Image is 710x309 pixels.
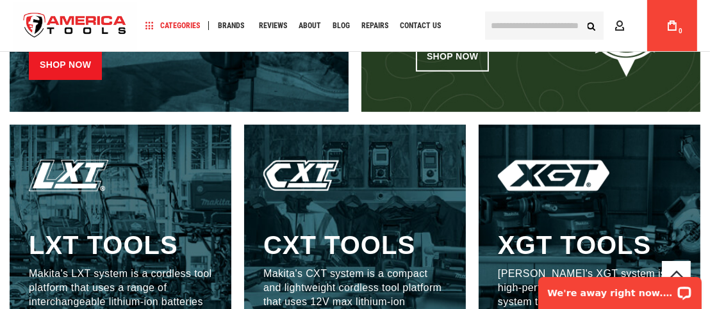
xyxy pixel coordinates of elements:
span: Categories [145,21,200,30]
img: LXT Tools Icon [29,160,108,191]
img: America Tools [13,2,137,50]
h3: CXT tools [263,230,415,260]
span: Brands [218,22,244,29]
a: store logo [13,2,137,50]
span: Repairs [361,22,388,29]
span: Blog [333,22,350,29]
a: Reviews [253,17,293,35]
a: Blog [327,17,356,35]
span: 0 [679,28,682,35]
h3: LXT tools [29,230,178,260]
img: XGT Tools Icon [498,160,609,191]
a: Brands [212,17,250,35]
img: CXT Tools Icon [263,160,351,191]
iframe: LiveChat chat widget [530,269,710,309]
a: Contact Us [394,17,447,35]
button: Search [579,13,604,38]
span: Reviews [259,22,287,29]
a: Shop now [29,48,102,80]
a: About [293,17,327,35]
a: Repairs [356,17,394,35]
a: Shop now [416,40,489,72]
span: About [299,22,321,29]
a: Categories [140,17,206,35]
h3: XGT tools [498,230,651,260]
span: Contact Us [400,22,441,29]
